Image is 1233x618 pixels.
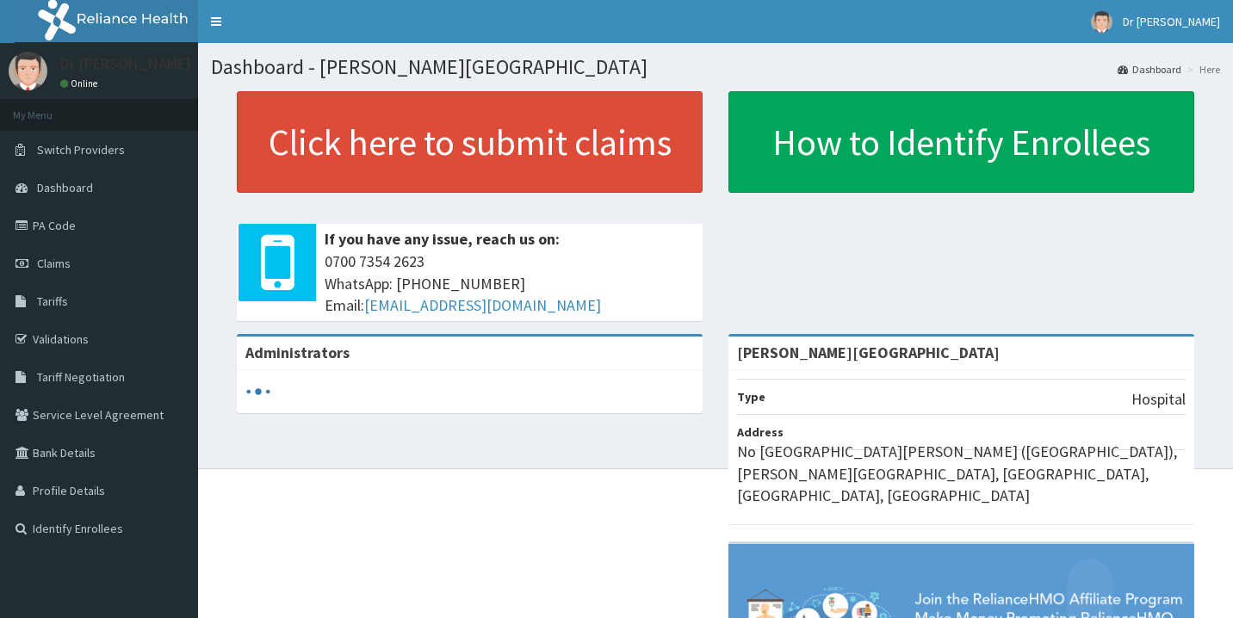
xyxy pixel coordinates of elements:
[1118,62,1181,77] a: Dashboard
[1091,11,1112,33] img: User Image
[37,180,93,195] span: Dashboard
[37,142,125,158] span: Switch Providers
[60,56,191,71] p: Dr [PERSON_NAME]
[1131,388,1186,411] p: Hospital
[325,229,560,249] b: If you have any issue, reach us on:
[737,343,1000,362] strong: [PERSON_NAME][GEOGRAPHIC_DATA]
[737,389,765,405] b: Type
[325,250,694,317] span: 0700 7354 2623 WhatsApp: [PHONE_NUMBER] Email:
[9,52,47,90] img: User Image
[237,91,703,193] a: Click here to submit claims
[737,424,784,440] b: Address
[211,56,1220,78] h1: Dashboard - [PERSON_NAME][GEOGRAPHIC_DATA]
[1123,14,1220,29] span: Dr [PERSON_NAME]
[245,379,271,405] svg: audio-loading
[364,295,601,315] a: [EMAIL_ADDRESS][DOMAIN_NAME]
[1183,62,1220,77] li: Here
[245,343,350,362] b: Administrators
[37,256,71,271] span: Claims
[60,77,102,90] a: Online
[37,294,68,309] span: Tariffs
[737,441,1186,507] p: No [GEOGRAPHIC_DATA][PERSON_NAME] ([GEOGRAPHIC_DATA]), [PERSON_NAME][GEOGRAPHIC_DATA], [GEOGRAPHI...
[37,369,125,385] span: Tariff Negotiation
[728,91,1194,193] a: How to Identify Enrollees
